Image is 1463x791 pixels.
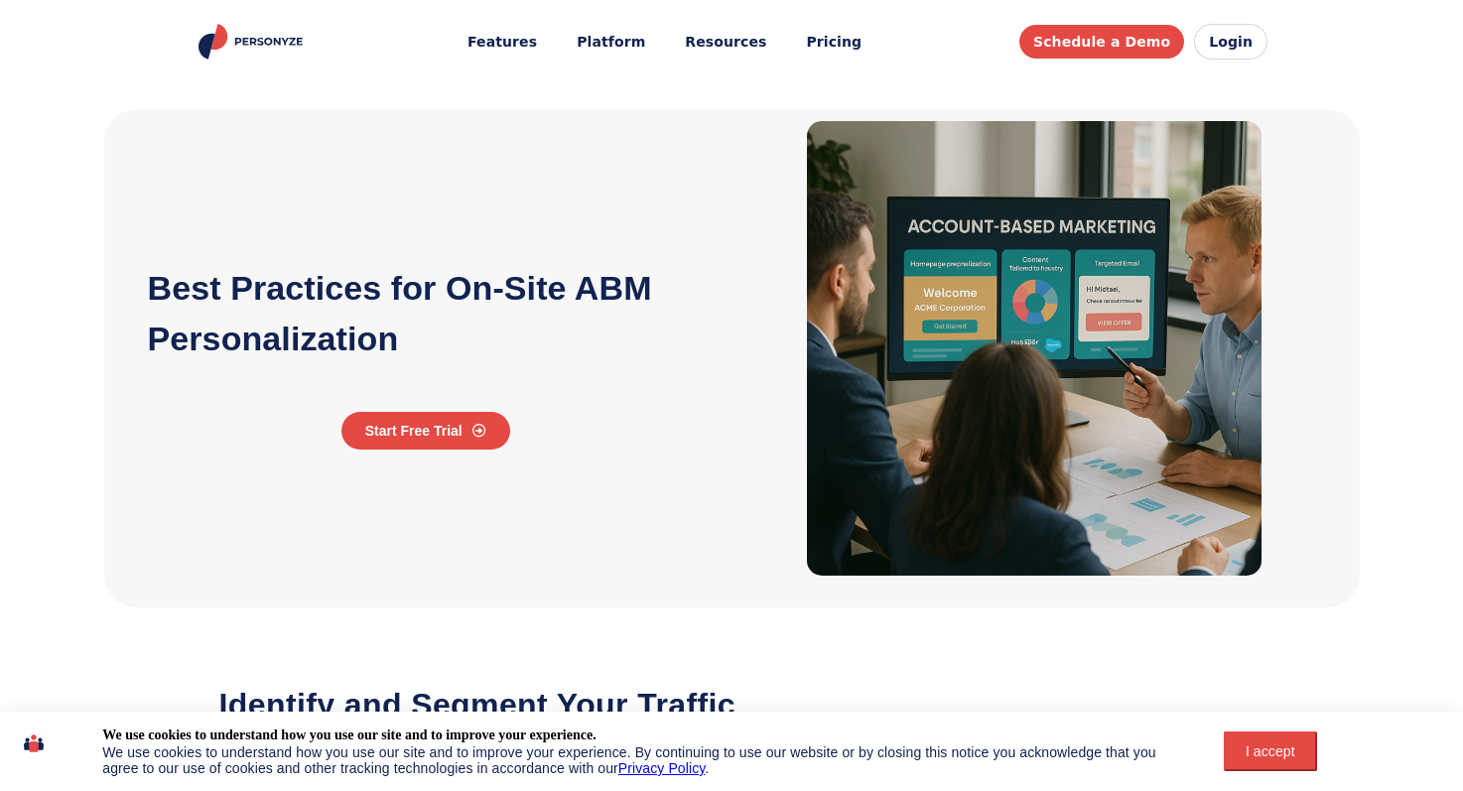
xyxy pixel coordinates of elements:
[792,24,875,61] a: Pricing
[1224,731,1317,771] button: I accept
[341,412,510,450] a: Start Free Trial
[196,24,310,60] img: Personyze
[1194,24,1267,60] a: Login
[176,10,1287,74] header: Personyze site header
[102,744,1179,776] div: We use cookies to understand how you use our site and to improve your experience. By continuing t...
[1236,743,1305,759] div: I accept
[196,24,310,60] a: Personyze home
[365,424,463,438] span: Start Free Trial
[671,24,780,61] button: Resources
[24,726,44,760] img: icon
[807,121,1262,576] img: ABM
[618,760,706,776] a: Privacy Policy
[219,687,736,723] strong: Identify and Segment Your Traffic
[454,24,551,61] button: Features
[454,24,875,61] nav: Main menu
[1019,25,1184,59] a: Schedule a Demo
[148,263,711,364] h1: Best Practices for On-Site ABM Personalization
[102,726,596,744] div: We use cookies to understand how you use our site and to improve your experience.
[563,24,659,61] a: Platform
